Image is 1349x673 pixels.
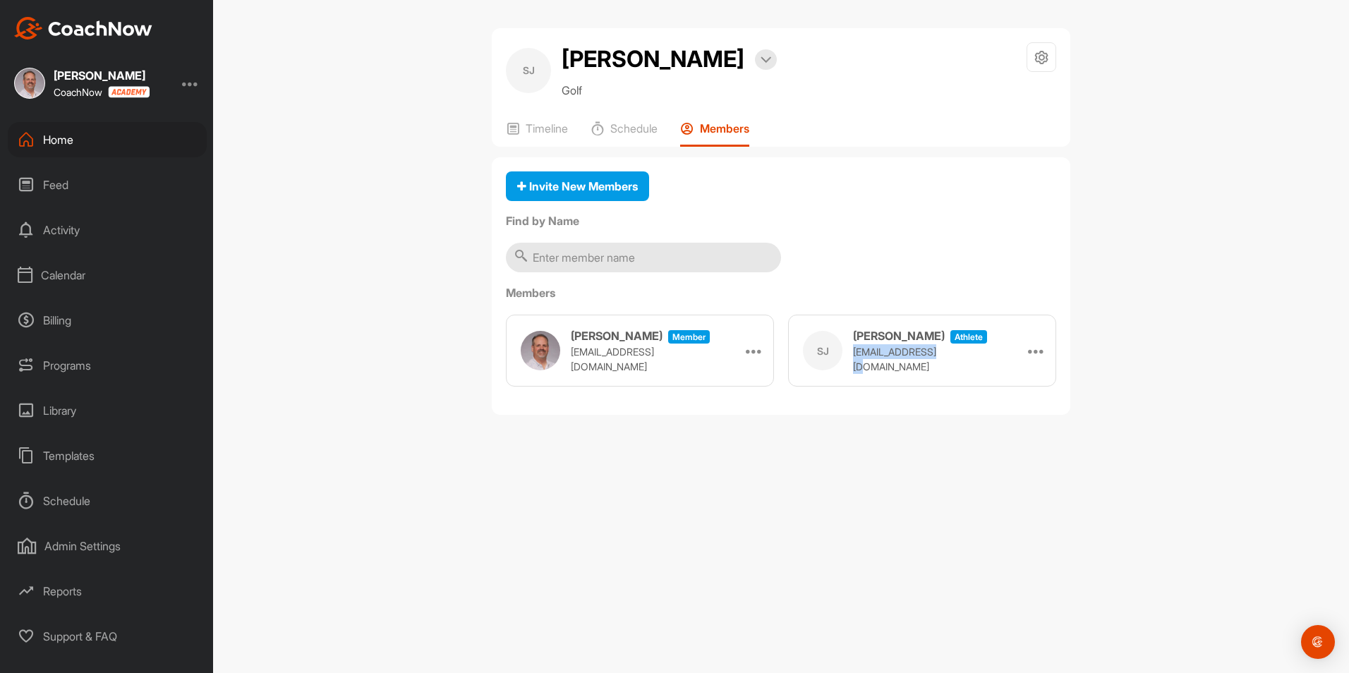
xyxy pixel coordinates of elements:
div: Home [8,122,207,157]
span: Invite New Members [517,179,638,193]
img: user [521,331,560,370]
label: Members [506,284,1056,301]
div: Admin Settings [8,528,207,564]
div: SJ [803,331,842,370]
p: Schedule [610,121,658,135]
div: Programs [8,348,207,383]
div: SJ [506,48,551,93]
h3: [PERSON_NAME] [853,327,945,344]
label: Find by Name [506,212,1056,229]
p: Members [700,121,749,135]
div: [PERSON_NAME] [54,70,150,81]
h3: [PERSON_NAME] [571,327,663,344]
span: Member [668,330,710,344]
input: Enter member name [506,243,781,272]
div: Billing [8,303,207,338]
div: Open Intercom Messenger [1301,625,1335,659]
p: [EMAIL_ADDRESS][DOMAIN_NAME] [571,344,712,374]
img: CoachNow [14,17,152,40]
button: Invite New Members [506,171,649,202]
p: Timeline [526,121,568,135]
span: athlete [950,330,987,344]
div: Activity [8,212,207,248]
div: Feed [8,167,207,202]
h2: [PERSON_NAME] [562,42,744,76]
div: Schedule [8,483,207,519]
div: Calendar [8,257,207,293]
p: [EMAIL_ADDRESS][DOMAIN_NAME] [853,344,994,374]
div: Reports [8,574,207,609]
div: Templates [8,438,207,473]
div: Support & FAQ [8,619,207,654]
img: square_ce22456783593448e0f0ae71e0fe726c.jpg [14,68,45,99]
img: arrow-down [761,56,771,63]
div: CoachNow [54,86,150,98]
p: Golf [562,82,777,99]
div: Library [8,393,207,428]
img: CoachNow acadmey [108,86,150,98]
